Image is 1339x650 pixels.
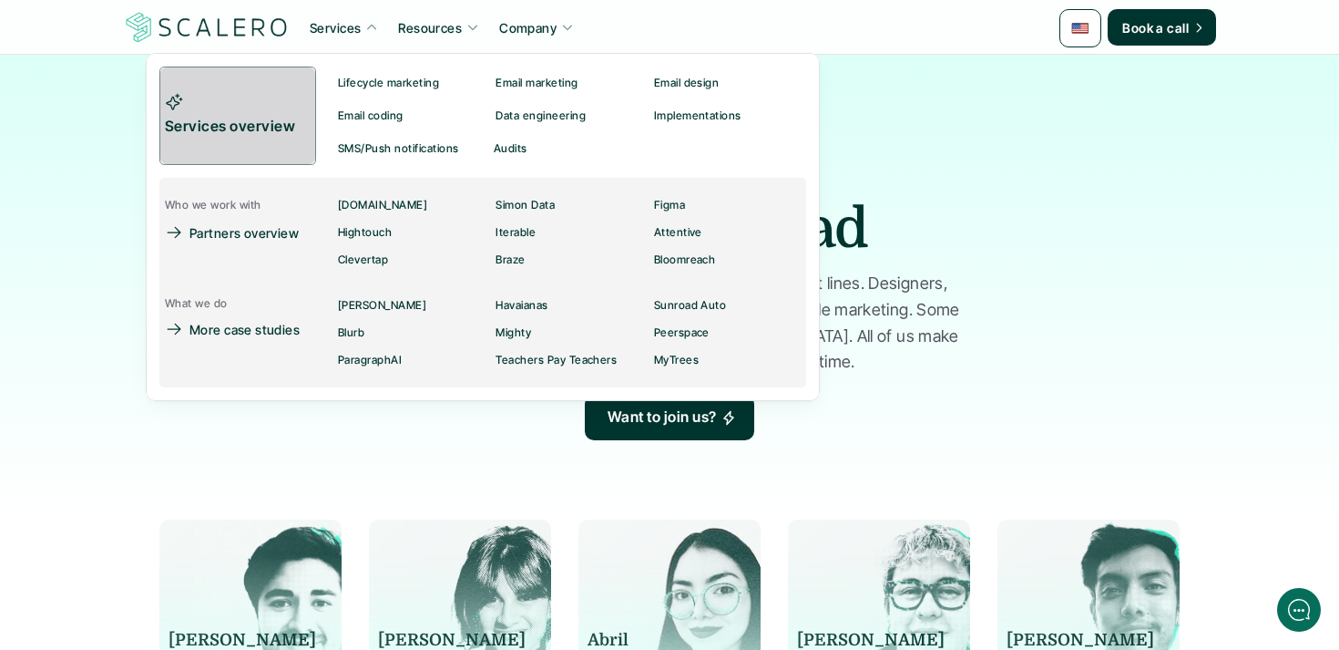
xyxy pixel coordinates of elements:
[490,191,648,219] a: Simon Data
[496,326,531,339] p: Mighty
[159,315,316,343] a: More case studies
[332,319,490,346] a: Blurb
[332,219,490,246] a: Hightouch
[496,354,617,366] p: Teachers Pay Teachers
[118,253,219,267] span: New conversation
[649,219,806,246] a: Attentive
[338,299,426,312] p: [PERSON_NAME]
[649,319,806,346] a: Peerspace
[654,77,720,89] p: Email design
[123,10,291,45] img: Scalero company logotype
[490,319,648,346] a: Mighty
[654,354,699,366] p: MyTrees
[654,299,727,312] p: Sunroad Auto
[649,292,806,319] a: Sunroad Auto
[585,395,754,440] a: Want to join us?
[1108,9,1216,46] a: Book a call
[165,199,261,212] p: Who we work with
[494,142,527,155] p: Audits
[654,326,710,339] p: Peerspace
[490,67,648,99] a: Email marketing
[338,77,439,89] p: Lifecycle marketing
[608,406,717,429] p: Want to join us?
[649,191,806,219] a: Figma
[654,109,741,122] p: Implementations
[123,11,291,44] a: Scalero company logotype
[1071,19,1089,37] img: 🇺🇸
[338,226,392,239] p: Hightouch
[490,99,648,132] a: Data engineering
[649,246,806,273] a: Bloomreach
[1277,588,1321,632] iframe: gist-messenger-bubble-iframe
[490,346,648,374] a: Teachers Pay Teachers
[338,326,364,339] p: Blurb
[332,99,490,132] a: Email coding
[496,77,578,89] p: Email marketing
[649,99,806,132] a: Implementations
[654,226,702,239] p: Attentive
[338,109,404,122] p: Email coding
[332,346,490,374] a: ParagraphAI
[398,18,462,37] p: Resources
[490,246,648,273] a: Braze
[496,109,586,122] p: Data engineering
[310,18,361,37] p: Services
[338,199,427,212] p: [DOMAIN_NAME]
[654,199,685,212] p: Figma
[152,532,230,544] span: We run on Gist
[332,67,490,99] a: Lifecycle marketing
[332,246,490,273] a: Clevertap
[27,121,337,209] h2: Let us know if we can help with lifecycle marketing.
[490,219,648,246] a: Iterable
[338,142,459,155] p: SMS/Push notifications
[649,346,806,374] a: MyTrees
[159,219,310,246] a: Partners overview
[496,226,536,239] p: Iterable
[165,115,300,139] p: Services overview
[27,88,337,118] h1: Hi! Welcome to [GEOGRAPHIC_DATA].
[490,292,648,319] a: Havaianas
[654,253,716,266] p: Bloomreach
[338,253,388,266] p: Clevertap
[189,320,300,339] p: More case studies
[496,299,547,312] p: Havaianas
[1122,18,1189,37] p: Book a call
[649,67,806,99] a: Email design
[332,292,490,319] a: [PERSON_NAME]
[189,223,299,242] p: Partners overview
[332,191,490,219] a: [DOMAIN_NAME]
[496,253,525,266] p: Braze
[28,242,336,278] button: New conversation
[488,132,644,165] a: Audits
[165,297,228,310] p: What we do
[499,18,557,37] p: Company
[496,199,555,212] p: Simon Data
[332,132,488,165] a: SMS/Push notifications
[159,67,316,165] a: Services overview
[338,354,402,366] p: ParagraphAI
